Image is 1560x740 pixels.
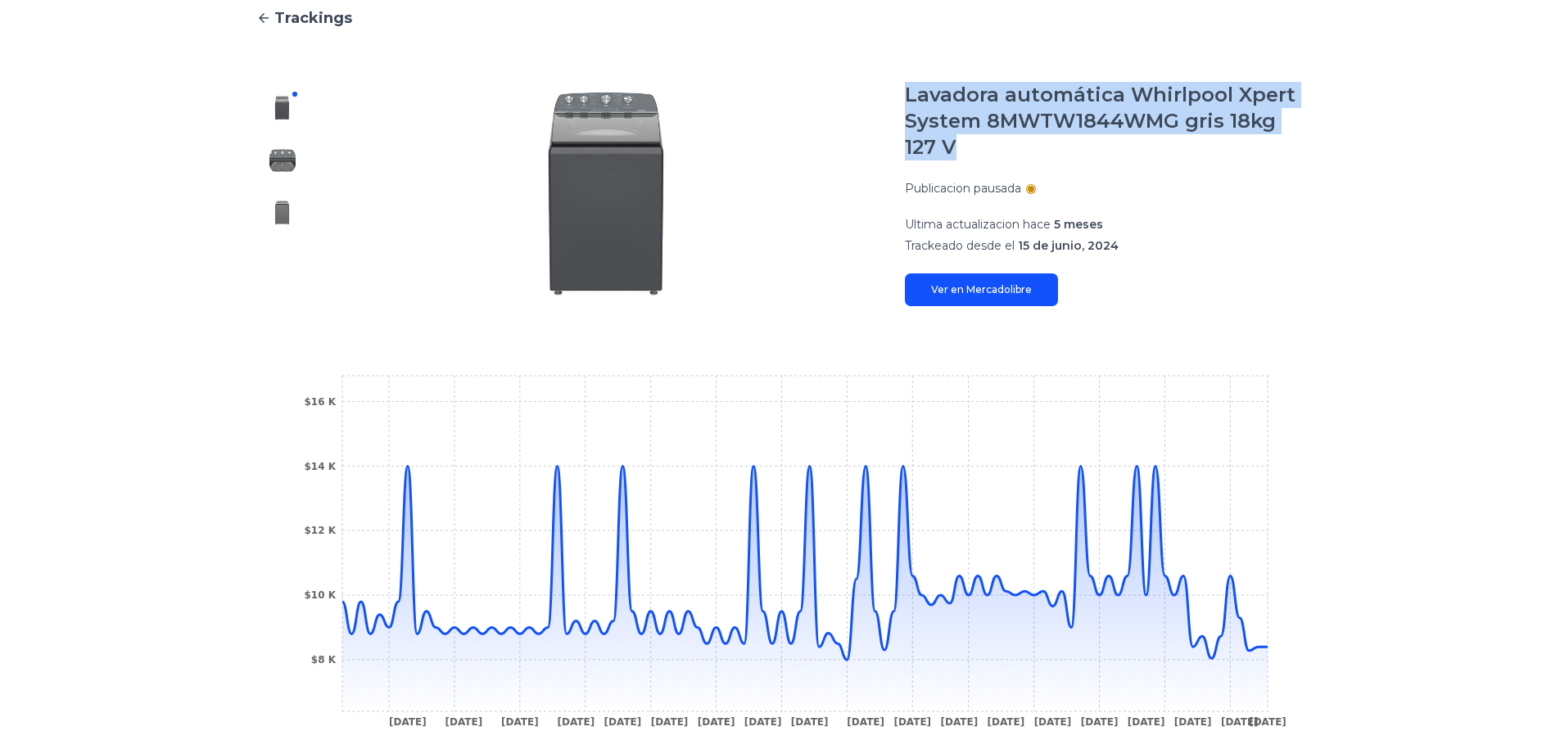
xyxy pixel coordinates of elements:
tspan: $10 K [304,589,336,601]
tspan: [DATE] [389,716,427,728]
p: Publicacion pausada [905,180,1021,196]
span: Trackeado desde el [905,238,1015,253]
tspan: [DATE] [847,716,884,728]
tspan: $8 K [310,654,336,666]
span: 5 meses [1054,217,1103,232]
img: Lavadora automática Whirlpool Xpert System 8MWTW1844WMG gris 18kg 127 V [341,82,872,306]
span: 15 de junio, 2024 [1018,238,1119,253]
img: Lavadora automática Whirlpool Xpert System 8MWTW1844WMG gris 18kg 127 V [269,95,296,121]
tspan: [DATE] [1220,716,1258,728]
a: Ver en Mercadolibre [905,273,1058,306]
tspan: [DATE] [1173,716,1211,728]
tspan: [DATE] [1033,716,1071,728]
h1: Lavadora automática Whirlpool Xpert System 8MWTW1844WMG gris 18kg 127 V [905,82,1305,160]
a: Trackings [256,7,1305,29]
tspan: $12 K [304,525,336,536]
tspan: [DATE] [697,716,735,728]
img: Lavadora automática Whirlpool Xpert System 8MWTW1844WMG gris 18kg 127 V [269,147,296,174]
tspan: $16 K [304,396,336,408]
tspan: [DATE] [650,716,688,728]
tspan: [DATE] [1249,716,1286,728]
span: Ultima actualizacion hace [905,217,1051,232]
tspan: $14 K [304,461,336,472]
img: Lavadora automática Whirlpool Xpert System 8MWTW1844WMG gris 18kg 127 V [269,200,296,226]
tspan: [DATE] [604,716,641,728]
tspan: [DATE] [893,716,931,728]
tspan: [DATE] [501,716,539,728]
tspan: [DATE] [790,716,828,728]
tspan: [DATE] [1080,716,1118,728]
tspan: [DATE] [987,716,1024,728]
tspan: [DATE] [557,716,595,728]
tspan: [DATE] [445,716,482,728]
tspan: [DATE] [940,716,978,728]
tspan: [DATE] [1127,716,1164,728]
tspan: [DATE] [744,716,781,728]
span: Trackings [274,7,352,29]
